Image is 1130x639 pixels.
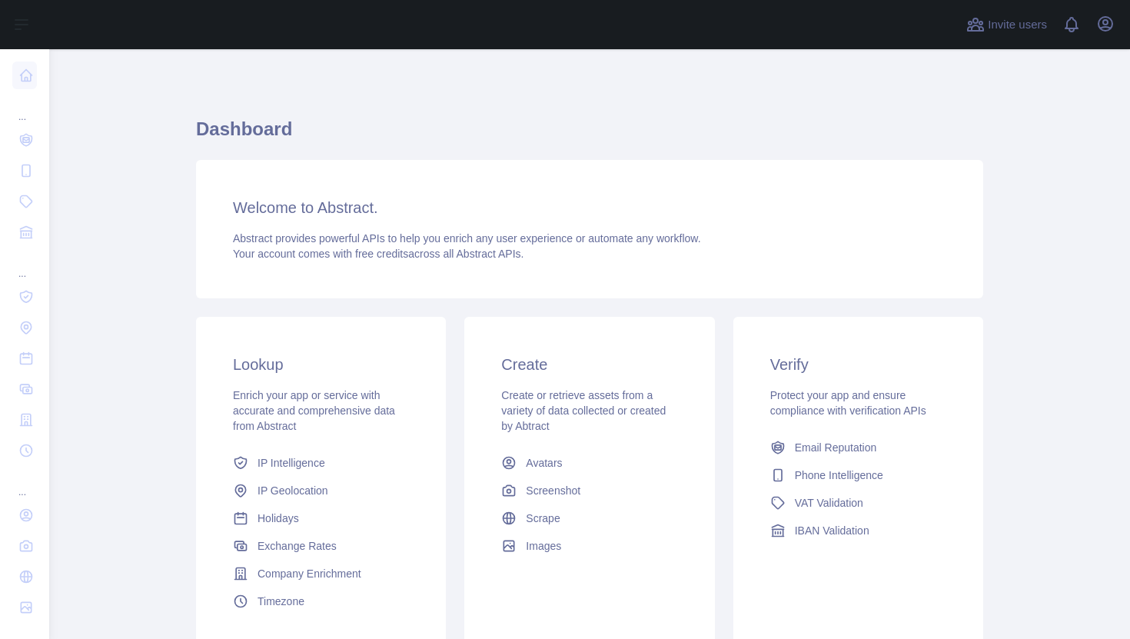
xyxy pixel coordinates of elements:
span: VAT Validation [795,495,863,511]
span: IP Geolocation [258,483,328,498]
a: Holidays [227,504,415,532]
div: ... [12,468,37,498]
a: IBAN Validation [764,517,952,544]
span: Scrape [526,511,560,526]
a: Avatars [495,449,683,477]
button: Invite users [963,12,1050,37]
a: Scrape [495,504,683,532]
h3: Create [501,354,677,375]
a: Phone Intelligence [764,461,952,489]
span: Images [526,538,561,554]
h3: Welcome to Abstract. [233,197,946,218]
span: Email Reputation [795,440,877,455]
span: Your account comes with across all Abstract APIs. [233,248,523,260]
div: ... [12,92,37,123]
span: Timezone [258,594,304,609]
span: Invite users [988,16,1047,34]
div: ... [12,249,37,280]
a: Exchange Rates [227,532,415,560]
span: free credits [355,248,408,260]
span: Protect your app and ensure compliance with verification APIs [770,389,926,417]
a: Screenshot [495,477,683,504]
h3: Lookup [233,354,409,375]
span: Create or retrieve assets from a variety of data collected or created by Abtract [501,389,666,432]
h3: Verify [770,354,946,375]
a: IP Geolocation [227,477,415,504]
a: Timezone [227,587,415,615]
span: Enrich your app or service with accurate and comprehensive data from Abstract [233,389,395,432]
span: IP Intelligence [258,455,325,471]
a: IP Intelligence [227,449,415,477]
a: Images [495,532,683,560]
span: Abstract provides powerful APIs to help you enrich any user experience or automate any workflow. [233,232,701,245]
span: Avatars [526,455,562,471]
span: IBAN Validation [795,523,869,538]
span: Holidays [258,511,299,526]
span: Screenshot [526,483,580,498]
a: Company Enrichment [227,560,415,587]
a: VAT Validation [764,489,952,517]
span: Exchange Rates [258,538,337,554]
a: Email Reputation [764,434,952,461]
h1: Dashboard [196,117,983,154]
span: Company Enrichment [258,566,361,581]
span: Phone Intelligence [795,468,883,483]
